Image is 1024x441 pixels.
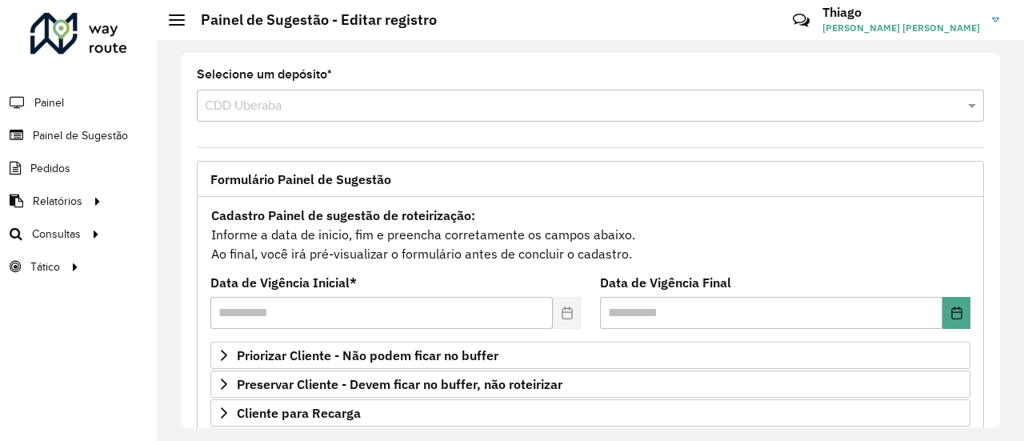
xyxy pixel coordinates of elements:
[30,160,70,177] span: Pedidos
[32,226,81,243] span: Consultas
[185,11,437,29] h2: Painel de Sugestão - Editar registro
[30,259,60,275] span: Tático
[210,173,391,186] span: Formulário Painel de Sugestão
[237,349,498,362] span: Priorizar Cliente - Não podem ficar no buffer
[210,371,970,398] a: Preservar Cliente - Devem ficar no buffer, não roteirizar
[237,407,361,419] span: Cliente para Recarga
[210,273,357,292] label: Data de Vigência Inicial
[237,378,562,391] span: Preservar Cliente - Devem ficar no buffer, não roteirizar
[822,21,980,35] span: [PERSON_NAME] [PERSON_NAME]
[822,5,980,20] h3: Thiago
[33,127,128,144] span: Painel de Sugestão
[784,3,818,38] a: Contato Rápido
[197,65,332,84] label: Selecione um depósito
[210,205,970,264] div: Informe a data de inicio, fim e preencha corretamente os campos abaixo. Ao final, você irá pré-vi...
[600,273,731,292] label: Data de Vigência Final
[210,399,970,427] a: Cliente para Recarga
[33,193,82,210] span: Relatórios
[34,94,64,111] span: Painel
[942,297,970,329] button: Choose Date
[210,342,970,369] a: Priorizar Cliente - Não podem ficar no buffer
[211,207,475,223] strong: Cadastro Painel de sugestão de roteirização:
